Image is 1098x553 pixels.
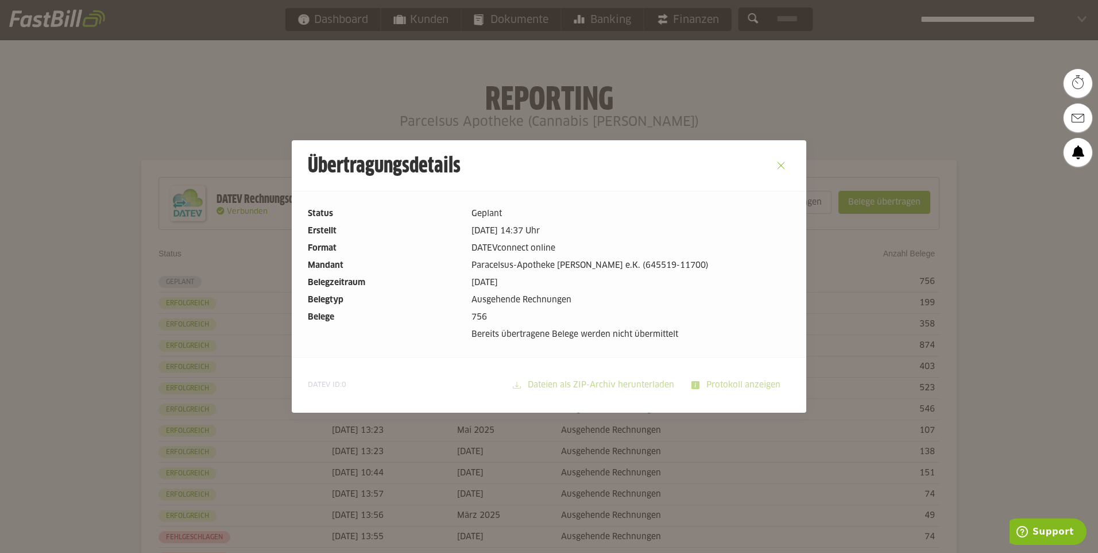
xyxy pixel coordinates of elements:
dd: [DATE] [471,276,790,289]
dt: Format [308,242,462,255]
dd: Bereits übertragene Belege werden nicht übermittelt [471,328,790,341]
dt: Belegzeitraum [308,276,462,289]
dd: [DATE] 14:37 Uhr [471,225,790,237]
dt: Mandant [308,259,462,272]
dd: 756 [471,311,790,324]
dt: Belegtyp [308,294,462,306]
span: 0 [342,382,346,389]
dd: Geplant [471,208,790,220]
dd: DATEVconnect online [471,242,790,255]
dt: Erstellt [308,225,462,237]
sl-button: Dateien als ZIP-Archiv herunterladen [505,374,684,397]
sl-button: Protokoll anzeigen [684,374,790,397]
dd: Ausgehende Rechnungen [471,294,790,306]
dt: Status [308,208,462,220]
span: DATEV ID: [308,381,346,390]
iframe: Öffnet ein Widget, in dem Sie weitere Informationen finden [1010,519,1087,547]
dd: Paracelsus-Apotheke [PERSON_NAME] e.K. (645519-11700) [471,259,790,272]
dt: Belege [308,311,462,324]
